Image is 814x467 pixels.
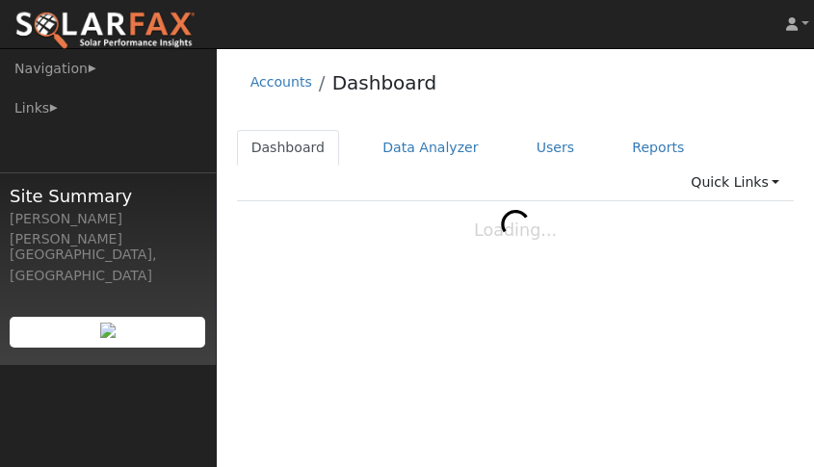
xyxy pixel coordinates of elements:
[250,74,312,90] a: Accounts
[332,71,437,94] a: Dashboard
[100,323,116,338] img: retrieve
[368,130,493,166] a: Data Analyzer
[10,245,206,285] div: [GEOGRAPHIC_DATA], [GEOGRAPHIC_DATA]
[676,165,794,200] a: Quick Links
[14,11,196,51] img: SolarFax
[522,130,590,166] a: Users
[237,130,340,166] a: Dashboard
[10,209,206,249] div: [PERSON_NAME] [PERSON_NAME]
[10,183,206,209] span: Site Summary
[617,130,698,166] a: Reports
